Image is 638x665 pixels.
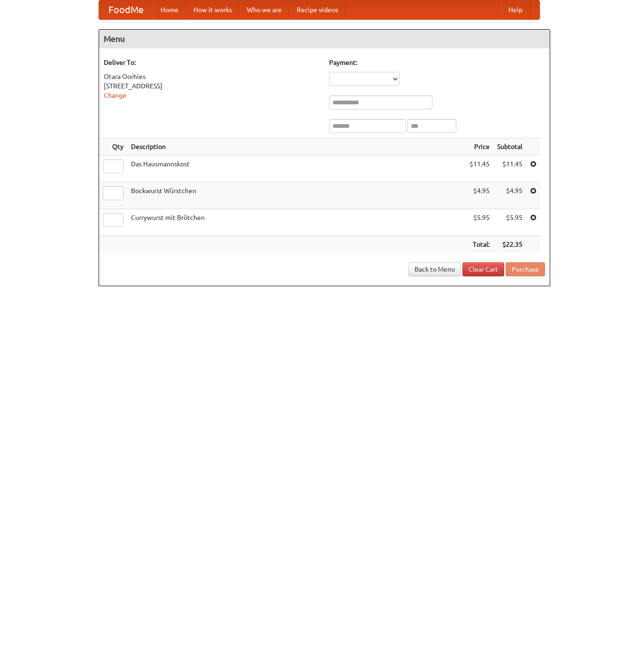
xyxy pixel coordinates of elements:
[186,0,239,19] a: How it works
[127,156,466,182] td: Das Hausmannskost
[506,262,545,276] button: Purchase
[127,182,466,209] td: Bockwurst Würstchen
[127,138,466,156] th: Description
[493,236,526,253] th: $22.35
[99,30,550,48] h4: Menu
[329,58,545,67] h5: Payment:
[493,182,526,209] td: $4.95
[104,58,320,67] h5: Deliver To:
[104,92,126,99] a: Change
[493,138,526,156] th: Subtotal
[466,236,493,253] th: Total:
[127,209,466,236] td: Currywurst mit Brötchen
[153,0,186,19] a: Home
[408,262,461,276] a: Back to Menu
[466,209,493,236] td: $5.95
[239,0,289,19] a: Who we are
[466,138,493,156] th: Price
[99,0,153,19] a: FoodMe
[104,72,320,81] div: Otara Oorhies
[99,138,127,156] th: Qty
[493,209,526,236] td: $5.95
[501,0,530,19] a: Help
[493,156,526,182] td: $11.45
[466,156,493,182] td: $11.45
[462,262,504,276] a: Clear Cart
[466,182,493,209] td: $4.95
[104,81,320,91] div: [STREET_ADDRESS]
[289,0,346,19] a: Recipe videos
